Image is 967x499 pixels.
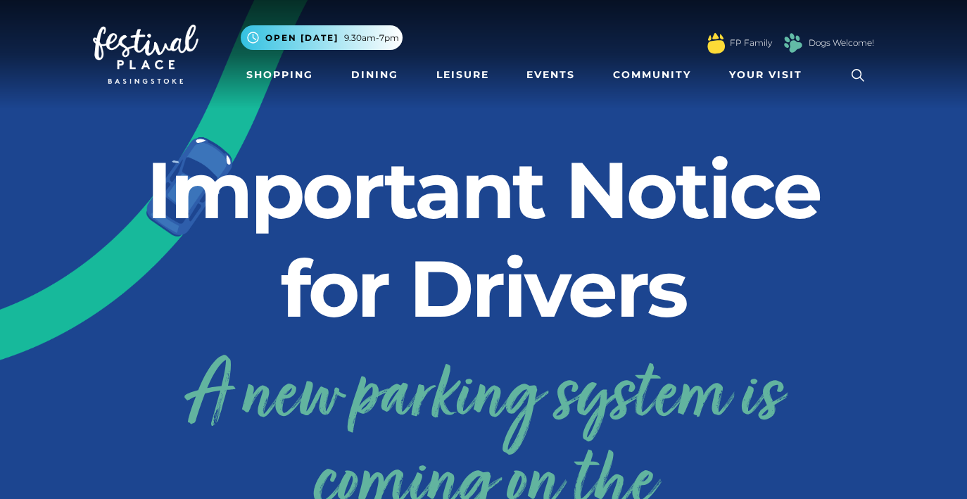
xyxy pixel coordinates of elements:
[346,62,404,88] a: Dining
[809,37,874,49] a: Dogs Welcome!
[431,62,495,88] a: Leisure
[729,68,802,82] span: Your Visit
[93,25,198,84] img: Festival Place Logo
[730,37,772,49] a: FP Family
[265,32,339,44] span: Open [DATE]
[521,62,581,88] a: Events
[241,62,319,88] a: Shopping
[241,25,403,50] button: Open [DATE] 9.30am-7pm
[723,62,815,88] a: Your Visit
[344,32,399,44] span: 9.30am-7pm
[607,62,697,88] a: Community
